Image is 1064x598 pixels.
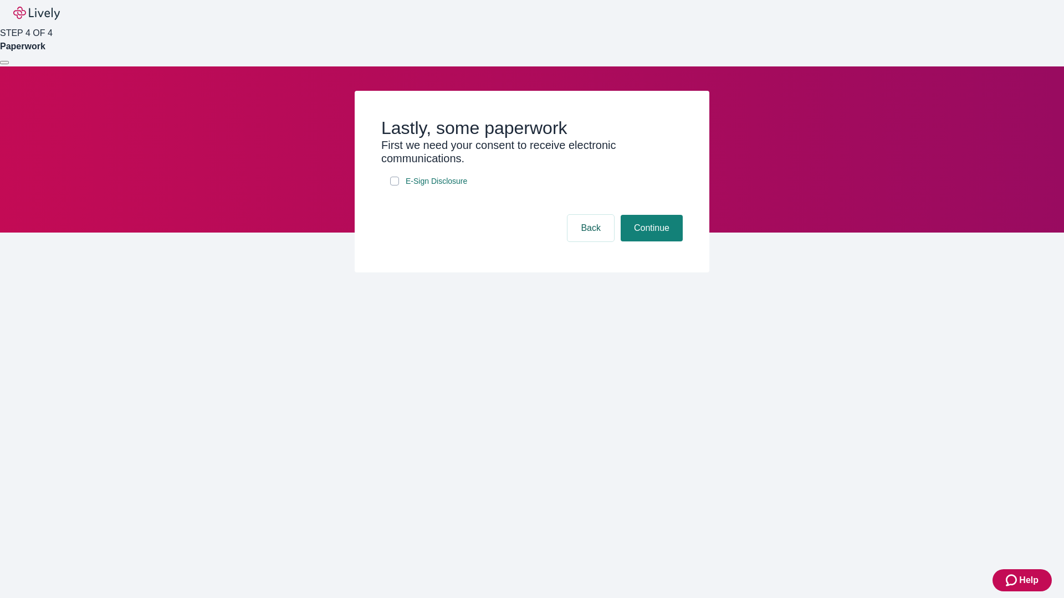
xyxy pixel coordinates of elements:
button: Back [567,215,614,241]
img: Lively [13,7,60,20]
h2: Lastly, some paperwork [381,117,683,138]
svg: Zendesk support icon [1006,574,1019,587]
span: E-Sign Disclosure [406,176,467,187]
span: Help [1019,574,1039,587]
button: Zendesk support iconHelp [993,569,1052,591]
button: Continue [621,215,683,241]
h3: First we need your consent to receive electronic communications. [381,138,683,165]
a: e-sign disclosure document [403,174,469,188]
